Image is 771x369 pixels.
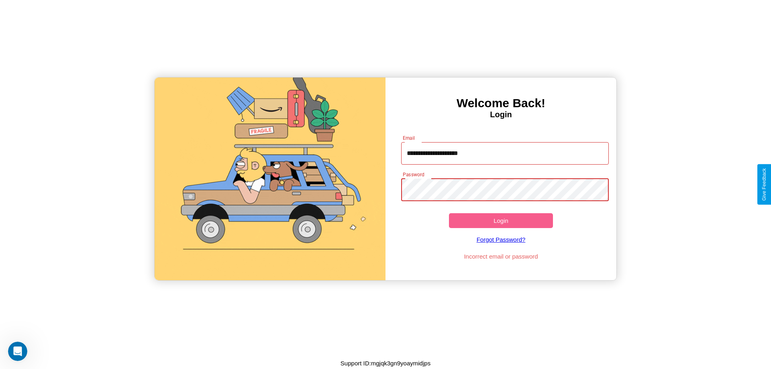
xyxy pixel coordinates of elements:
label: Password [403,171,424,178]
p: Incorrect email or password [397,251,605,262]
label: Email [403,135,415,141]
p: Support ID: mgjqk3gn9yoaymidjps [341,358,430,369]
h3: Welcome Back! [385,96,616,110]
button: Login [449,213,553,228]
a: Forgot Password? [397,228,605,251]
div: Give Feedback [761,168,767,201]
img: gif [155,77,385,280]
iframe: Intercom live chat [8,342,27,361]
h4: Login [385,110,616,119]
